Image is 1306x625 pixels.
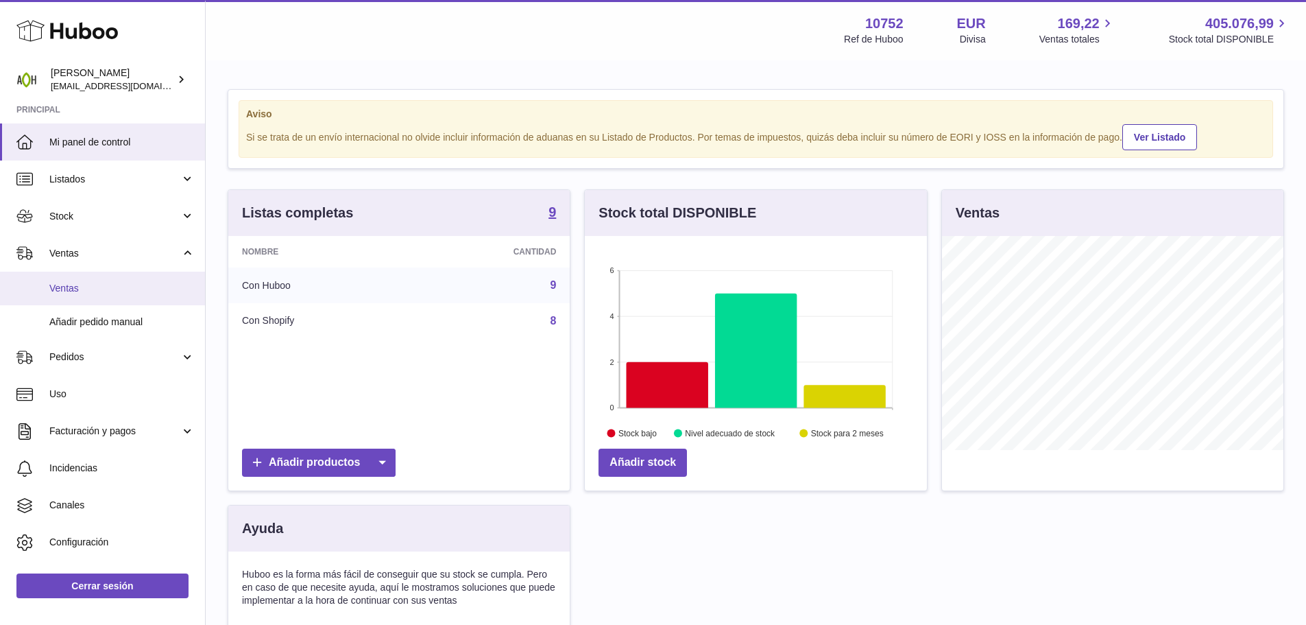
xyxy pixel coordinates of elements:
[618,429,657,438] text: Stock bajo
[51,80,202,91] span: [EMAIL_ADDRESS][DOMAIN_NAME]
[686,429,776,438] text: Nivel adecuado de stock
[49,247,180,260] span: Ventas
[811,429,884,438] text: Stock para 2 meses
[242,449,396,477] a: Añadir productos
[598,449,687,477] a: Añadir stock
[610,358,614,366] text: 2
[49,136,195,149] span: Mi panel de control
[242,204,353,222] h3: Listas completas
[844,33,903,46] div: Ref de Huboo
[49,536,195,549] span: Configuración
[246,122,1266,150] div: Si se trata de un envío internacional no olvide incluir información de aduanas en su Listado de P...
[1039,33,1115,46] span: Ventas totales
[49,210,180,223] span: Stock
[49,173,180,186] span: Listados
[51,67,174,93] div: [PERSON_NAME]
[960,33,986,46] div: Divisa
[49,425,180,438] span: Facturación y pagos
[548,205,556,222] a: 9
[49,499,195,512] span: Canales
[548,205,556,219] strong: 9
[957,14,986,33] strong: EUR
[228,303,410,339] td: Con Shopify
[49,282,195,295] span: Ventas
[1169,33,1290,46] span: Stock total DISPONIBLE
[956,204,1000,222] h3: Ventas
[598,204,756,222] h3: Stock total DISPONIBLE
[1122,124,1197,150] a: Ver Listado
[228,236,410,268] th: Nombre
[242,568,556,607] p: Huboo es la forma más fácil de conseguir que su stock se cumpla. Pero en caso de que necesite ayu...
[1169,14,1290,46] a: 405.076,99 Stock total DISPONIBLE
[49,462,195,475] span: Incidencias
[242,519,283,538] h3: Ayuda
[49,351,180,364] span: Pedidos
[49,388,195,401] span: Uso
[246,108,1266,121] strong: Aviso
[228,268,410,303] td: Con Huboo
[16,574,189,598] a: Cerrar sesión
[1058,14,1100,33] span: 169,22
[410,236,570,268] th: Cantidad
[1205,14,1274,33] span: 405.076,99
[610,312,614,320] text: 4
[865,14,904,33] strong: 10752
[550,315,556,327] a: 8
[49,316,195,329] span: Añadir pedido manual
[1039,14,1115,46] a: 169,22 Ventas totales
[550,279,556,291] a: 9
[16,69,37,90] img: internalAdmin-10752@internal.huboo.com
[610,403,614,412] text: 0
[610,266,614,274] text: 6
